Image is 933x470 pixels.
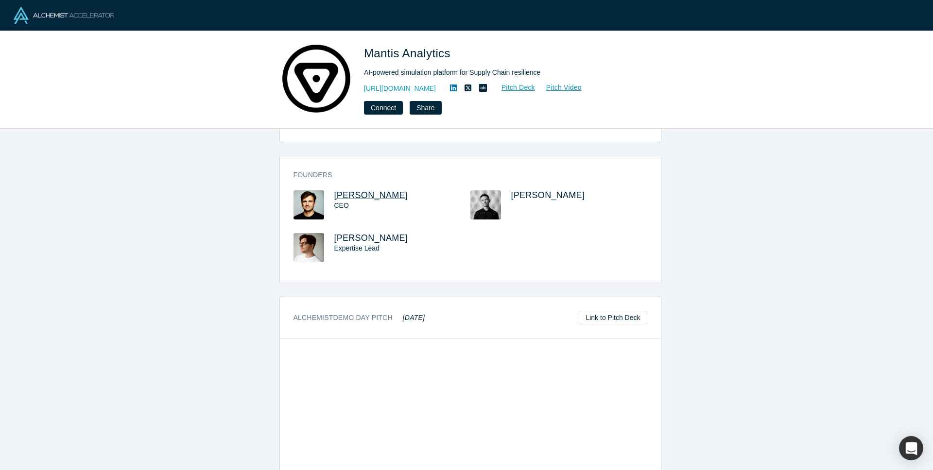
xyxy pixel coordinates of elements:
img: Ostap Vykhopen's Profile Image [470,190,501,219]
a: [PERSON_NAME] [334,233,408,243]
span: Expertise Lead [334,244,380,252]
a: Pitch Video [536,82,582,93]
span: CEO [334,201,349,209]
img: Mantis Analytics's Logo [282,45,350,113]
a: Pitch Deck [491,82,536,93]
button: Connect [364,101,403,115]
img: Maksym Tereshchenko's Profile Image [294,190,324,219]
h3: Founders [294,170,634,180]
div: AI-powered simulation platform for Supply Chain resilience [364,67,636,78]
img: Alchemist Logo [14,7,114,24]
span: Mantis Analytics [364,47,454,60]
img: Anton Tarasyuk's Profile Image [294,233,324,262]
button: Share [410,101,441,115]
a: Link to Pitch Deck [579,311,647,324]
h3: Alchemist Demo Day Pitch [294,313,425,323]
a: [PERSON_NAME] [511,190,585,200]
a: [PERSON_NAME] [334,190,408,200]
a: [URL][DOMAIN_NAME] [364,84,436,94]
em: [DATE] [403,314,425,321]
